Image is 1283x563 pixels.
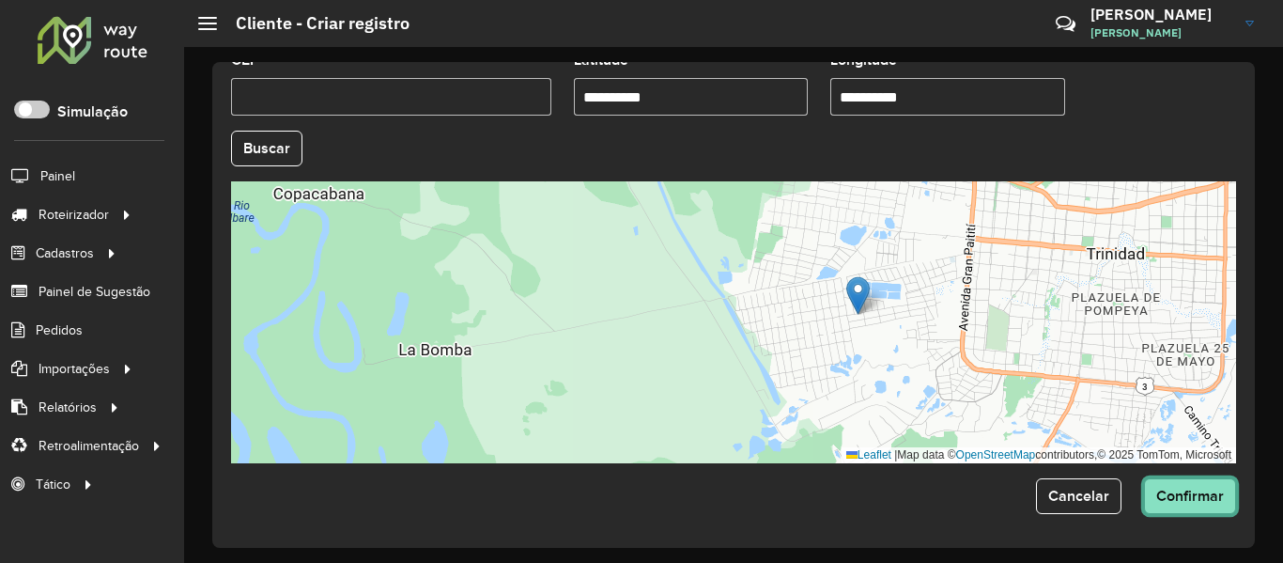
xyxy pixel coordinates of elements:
[842,447,1236,463] div: Map data © contributors,© 2025 TomTom, Microsoft
[39,436,139,456] span: Retroalimentação
[846,448,891,461] a: Leaflet
[1045,4,1086,44] a: Contato Rápido
[39,205,109,225] span: Roteirizador
[894,448,897,461] span: |
[36,321,83,340] span: Pedidos
[36,475,70,494] span: Tático
[40,166,75,186] span: Painel
[231,131,302,166] button: Buscar
[39,359,110,379] span: Importações
[1090,6,1231,23] h3: [PERSON_NAME]
[1144,478,1236,514] button: Confirmar
[39,398,97,417] span: Relatórios
[1156,488,1224,504] span: Confirmar
[1048,488,1109,504] span: Cancelar
[57,101,128,123] label: Simulação
[1036,478,1121,514] button: Cancelar
[846,276,870,315] img: Marker
[217,13,410,34] h2: Cliente - Criar registro
[1090,24,1231,41] span: [PERSON_NAME]
[36,243,94,263] span: Cadastros
[39,282,150,302] span: Painel de Sugestão
[956,448,1036,461] a: OpenStreetMap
